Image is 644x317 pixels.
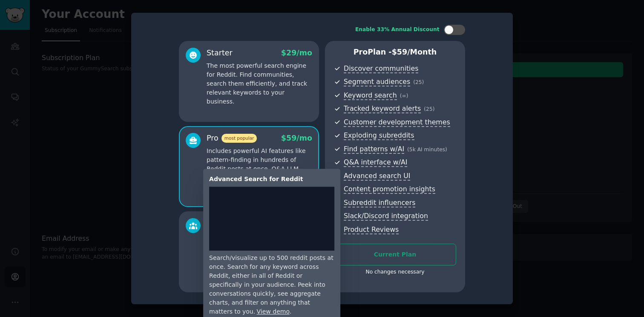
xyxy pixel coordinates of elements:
[344,64,418,73] span: Discover communities
[355,26,440,34] div: Enable 33% Annual Discount
[344,118,450,127] span: Customer development themes
[344,225,399,234] span: Product Reviews
[207,133,257,144] div: Pro
[344,104,421,113] span: Tracked keyword alerts
[407,147,447,153] span: ( 5k AI minutes )
[344,131,414,140] span: Exploding subreddits
[281,49,312,57] span: $ 29 /mo
[209,254,334,316] div: Search/visualize up to 500 reddit posts at once. Search for any keyword across Reddit, either in ...
[344,78,410,86] span: Segment audiences
[281,134,312,142] span: $ 59 /mo
[207,61,312,106] p: The most powerful search engine for Reddit. Find communities, search them efficiently, and track ...
[413,79,424,85] span: ( 25 )
[257,308,290,315] a: View demo
[334,47,456,58] p: Pro Plan -
[334,268,456,276] div: No changes necessary
[392,48,437,56] span: $ 59 /month
[209,175,334,184] div: Advanced Search for Reddit
[207,147,312,191] p: Includes powerful AI features like pattern-finding in hundreds of Reddit posts at once, Q&A LLM w...
[400,93,408,99] span: ( ∞ )
[344,212,428,221] span: Slack/Discord integration
[221,134,257,143] span: most popular
[344,91,397,100] span: Keyword search
[344,158,407,167] span: Q&A interface w/AI
[424,106,434,112] span: ( 25 )
[344,185,435,194] span: Content promotion insights
[344,145,404,154] span: Find patterns w/AI
[209,187,334,251] iframe: YouTube video player
[207,48,233,58] div: Starter
[344,199,415,207] span: Subreddit influencers
[344,172,410,181] span: Advanced search UI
